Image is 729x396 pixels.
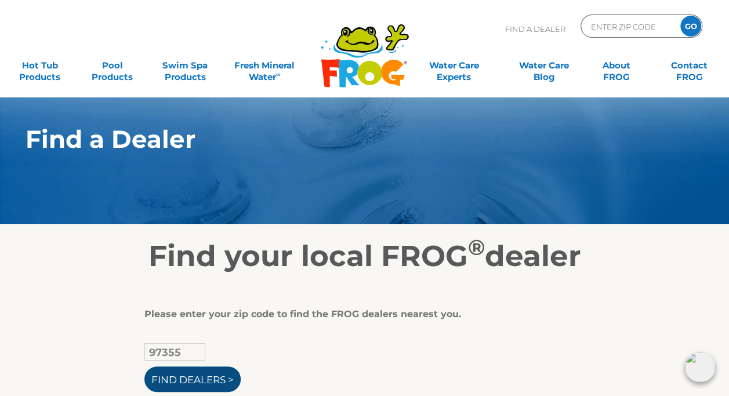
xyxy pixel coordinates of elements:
[157,54,213,77] a: Swim SpaProducts
[26,125,650,153] h1: Find a Dealer
[516,54,572,77] a: Water CareBlog
[276,70,281,78] sup: ∞
[661,54,717,77] a: ContactFROG
[144,366,241,392] input: Find Dealers >
[588,54,644,77] a: AboutFROG
[468,234,485,260] sup: ®
[680,16,701,37] input: GO
[12,54,68,77] a: Hot TubProducts
[590,18,668,35] input: Zip Code Form
[685,352,715,382] img: openIcon
[505,14,565,43] p: Find A Dealer
[84,54,140,77] a: PoolProducts
[144,308,576,320] div: Please enter your zip code to find the FROG dealers nearest you.
[408,54,499,77] a: Water CareExperts
[230,54,300,77] a: Fresh MineralWater∞
[8,239,721,274] h2: Find your local FROG dealer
